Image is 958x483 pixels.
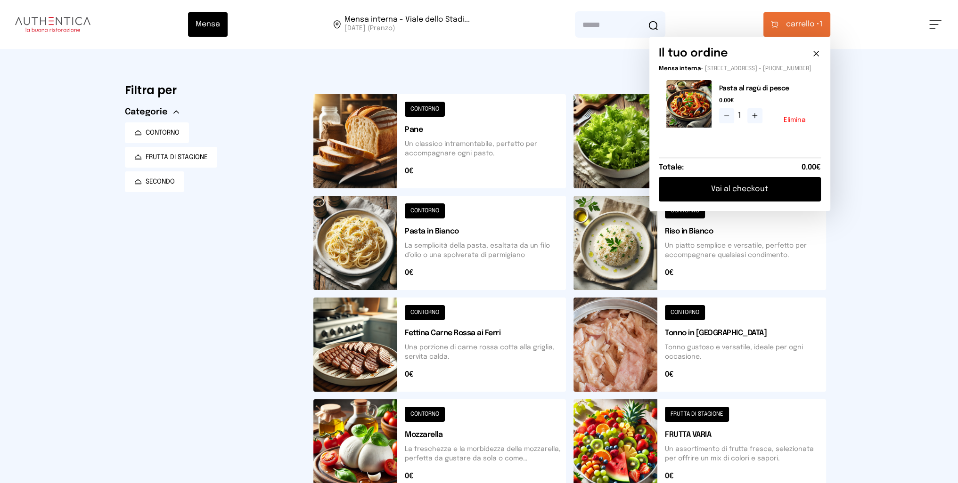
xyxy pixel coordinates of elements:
span: FRUTTA DI STAGIONE [146,153,208,162]
button: Vai al checkout [659,177,821,201]
span: 0.00€ [719,97,813,105]
p: - [STREET_ADDRESS] - [PHONE_NUMBER] [659,65,821,72]
button: Categorie [125,105,179,119]
h6: Filtra per [125,83,298,98]
span: Viale dello Stadio, 77, 05100 Terni TR, Italia [344,16,470,33]
span: Categorie [125,105,168,119]
button: Elimina [784,117,806,123]
button: SECONDO [125,171,184,192]
button: carrello •1 [763,12,830,37]
button: CONTORNO [125,122,189,143]
h6: Il tuo ordine [659,46,728,61]
img: media [666,80,712,128]
span: 1 [786,19,823,30]
span: SECONDO [146,177,175,186]
span: CONTORNO [146,128,180,137]
h2: Pasta al ragù di pesce [719,84,813,93]
span: carrello • [786,19,819,30]
span: Mensa interna [659,66,701,72]
button: FRUTTA DI STAGIONE [125,147,217,168]
span: 1 [738,110,744,121]
h6: Totale: [659,162,684,173]
span: [DATE] (Pranzo) [344,24,470,33]
span: 0.00€ [802,162,821,173]
button: Mensa [188,12,228,37]
img: logo.8f33a47.png [15,17,90,32]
